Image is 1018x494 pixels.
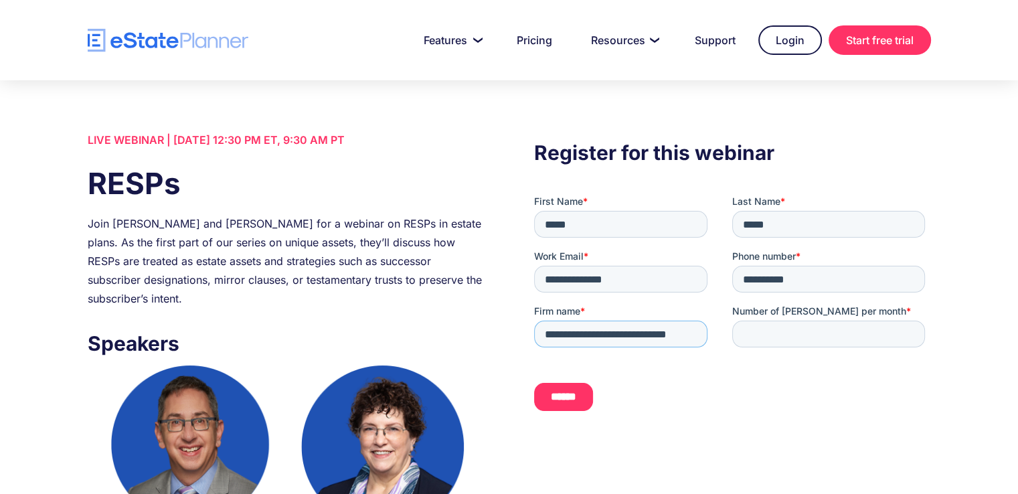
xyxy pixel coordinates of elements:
a: Support [679,27,752,54]
a: home [88,29,248,52]
div: Join [PERSON_NAME] and [PERSON_NAME] for a webinar on RESPs in estate plans. As the first part of... [88,214,484,308]
a: Features [408,27,494,54]
h3: Speakers [88,328,484,359]
a: Pricing [501,27,568,54]
a: Resources [575,27,672,54]
div: LIVE WEBINAR | [DATE] 12:30 PM ET, 9:30 AM PT [88,131,484,149]
h1: RESPs [88,163,484,204]
a: Login [758,25,822,55]
h3: Register for this webinar [534,137,930,168]
iframe: Form 0 [534,195,930,434]
a: Start free trial [829,25,931,55]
